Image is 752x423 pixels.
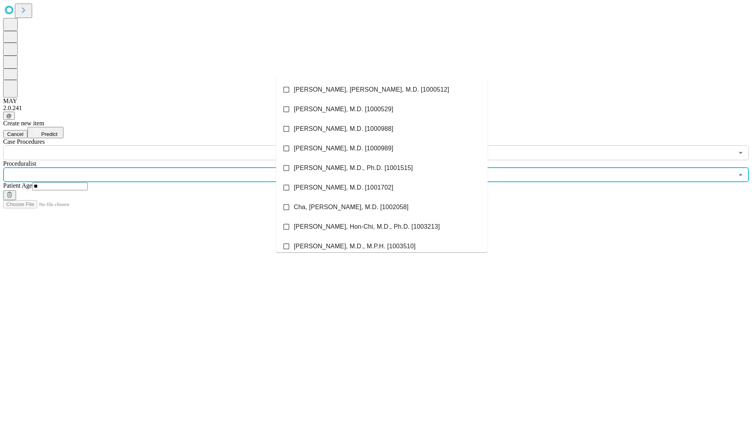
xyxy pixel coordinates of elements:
[3,138,45,145] span: Scheduled Procedure
[294,163,413,173] span: [PERSON_NAME], M.D., Ph.D. [1001515]
[294,183,393,192] span: [PERSON_NAME], M.D. [1001702]
[294,105,393,114] span: [PERSON_NAME], M.D. [1000529]
[3,160,36,167] span: Proceduralist
[294,85,449,94] span: [PERSON_NAME], [PERSON_NAME], M.D. [1000512]
[3,112,15,120] button: @
[6,113,12,119] span: @
[294,144,393,153] span: [PERSON_NAME], M.D. [1000989]
[735,169,746,180] button: Close
[3,130,27,138] button: Cancel
[294,202,409,212] span: Cha, [PERSON_NAME], M.D. [1002058]
[41,131,57,137] span: Predict
[3,182,32,189] span: Patient Age
[3,105,749,112] div: 2.0.241
[294,242,416,251] span: [PERSON_NAME], M.D., M.P.H. [1003510]
[3,98,749,105] div: MAY
[294,222,440,231] span: [PERSON_NAME], Hon-Chi, M.D., Ph.D. [1003213]
[27,127,63,138] button: Predict
[294,124,393,134] span: [PERSON_NAME], M.D. [1000988]
[3,120,44,127] span: Create new item
[735,147,746,158] button: Open
[7,131,23,137] span: Cancel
